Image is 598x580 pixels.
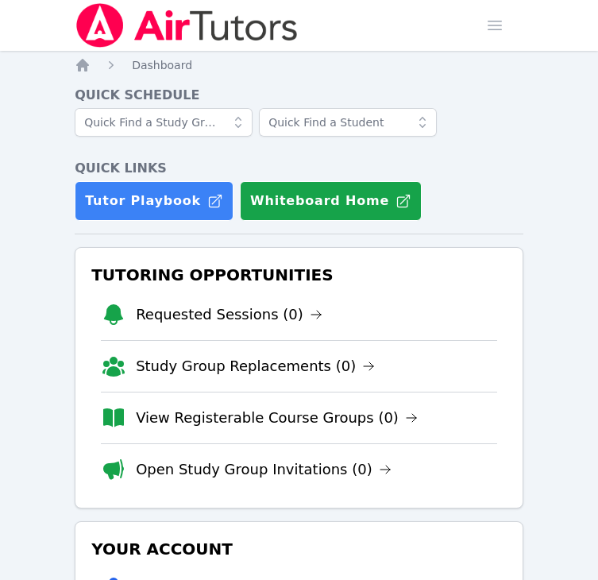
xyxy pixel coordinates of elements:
[136,458,392,481] a: Open Study Group Invitations (0)
[136,304,322,326] a: Requested Sessions (0)
[75,3,299,48] img: Air Tutors
[240,181,422,221] button: Whiteboard Home
[132,57,192,73] a: Dashboard
[75,159,523,178] h4: Quick Links
[132,59,192,72] span: Dashboard
[88,261,510,289] h3: Tutoring Opportunities
[259,108,437,137] input: Quick Find a Student
[88,535,510,563] h3: Your Account
[75,57,523,73] nav: Breadcrumb
[75,108,253,137] input: Quick Find a Study Group
[75,181,233,221] a: Tutor Playbook
[136,407,418,429] a: View Registerable Course Groups (0)
[136,355,375,377] a: Study Group Replacements (0)
[75,86,523,105] h4: Quick Schedule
